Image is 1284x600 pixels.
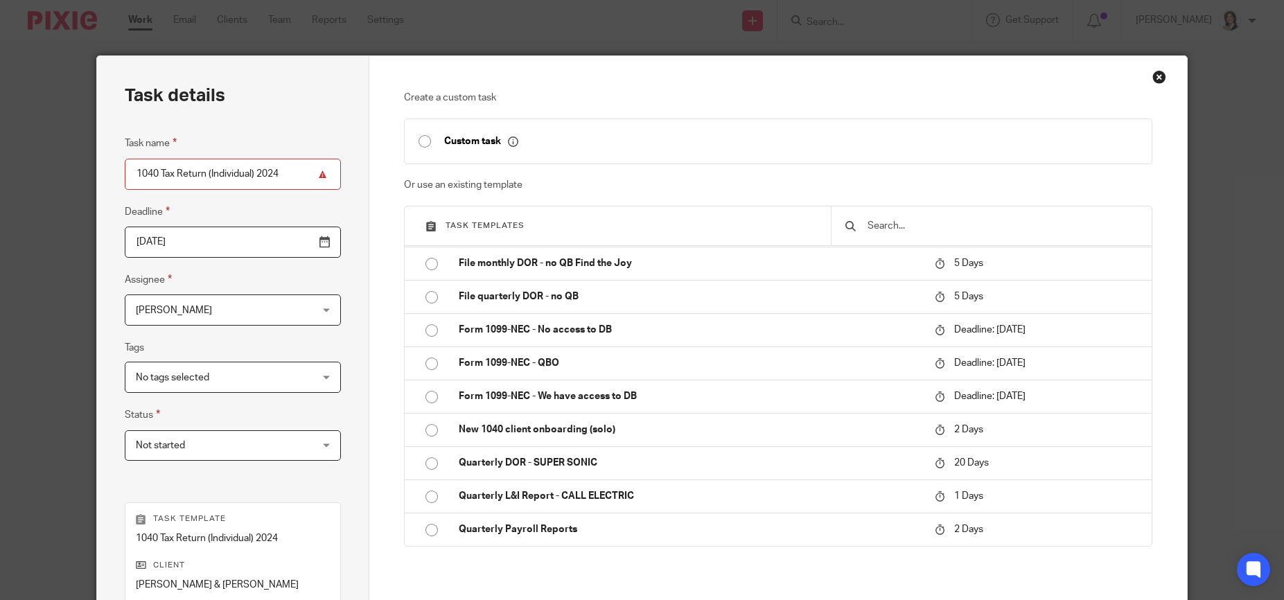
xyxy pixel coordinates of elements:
[404,178,1152,192] p: Or use an existing template
[459,423,920,436] p: New 1040 client onboarding (solo)
[954,325,1026,335] span: Deadline: [DATE]
[459,290,920,303] p: File quarterly DOR - no QB
[136,531,330,545] p: 1040 Tax Return (Individual) 2024
[954,458,989,468] span: 20 Days
[125,341,144,355] label: Tags
[459,323,920,337] p: Form 1099-NEC - No access to DB
[444,135,518,148] p: Custom task
[459,256,920,270] p: File monthly DOR - no QB Find the Joy
[459,489,920,503] p: Quarterly L&I Report - CALL ELECTRIC
[459,522,920,536] p: Quarterly Payroll Reports
[125,135,177,151] label: Task name
[136,513,330,524] p: Task template
[954,358,1026,368] span: Deadline: [DATE]
[125,272,172,288] label: Assignee
[954,292,983,301] span: 5 Days
[459,389,920,403] p: Form 1099-NEC - We have access to DB
[125,84,225,107] h2: Task details
[125,204,170,220] label: Deadline
[404,91,1152,105] p: Create a custom task
[954,425,983,434] span: 2 Days
[446,222,525,229] span: Task templates
[459,356,920,370] p: Form 1099-NEC - QBO
[1152,70,1166,84] div: Close this dialog window
[136,560,330,571] p: Client
[954,391,1026,401] span: Deadline: [DATE]
[136,373,209,382] span: No tags selected
[954,258,983,268] span: 5 Days
[954,491,983,501] span: 1 Days
[136,578,330,592] p: [PERSON_NAME] & [PERSON_NAME]
[954,525,983,535] span: 2 Days
[459,456,920,470] p: Quarterly DOR - SUPER SONIC
[136,306,212,315] span: [PERSON_NAME]
[125,407,160,423] label: Status
[136,441,185,450] span: Not started
[866,218,1138,233] input: Search...
[125,227,341,258] input: Pick a date
[125,159,341,190] input: Task name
